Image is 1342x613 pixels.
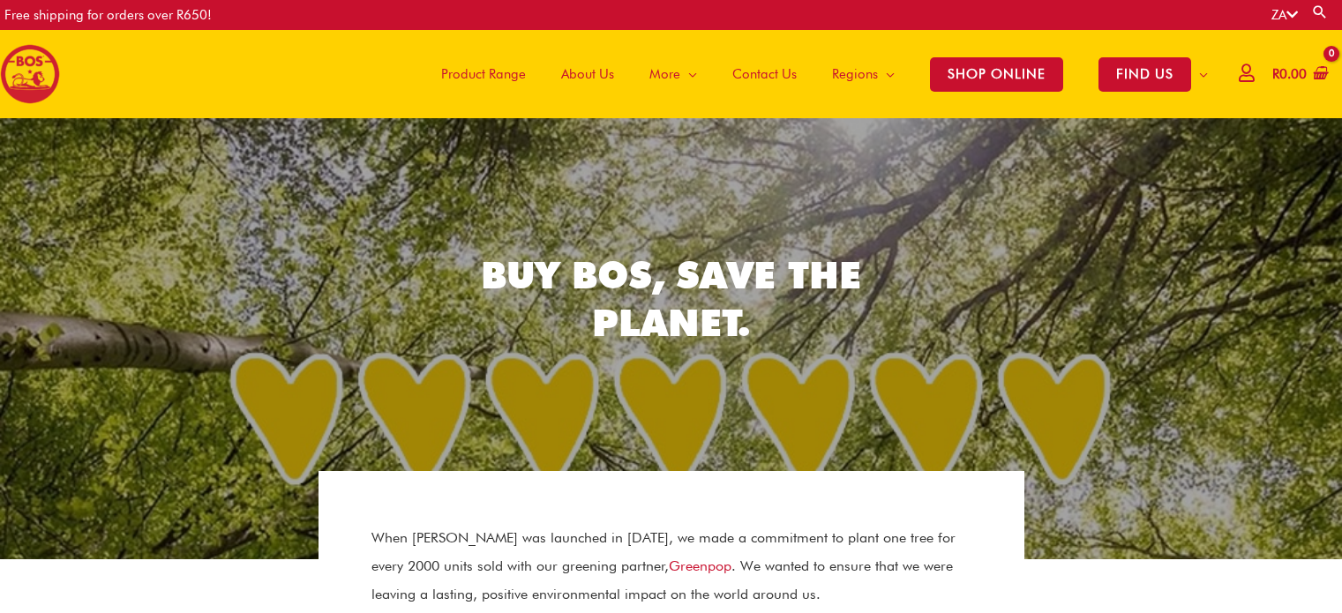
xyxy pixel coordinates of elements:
h2: Buy BOS, save the planet. [416,251,927,348]
bdi: 0.00 [1272,66,1307,82]
span: Product Range [441,48,526,101]
a: Product Range [424,30,544,118]
span: More [649,48,680,101]
span: SHOP ONLINE [930,57,1063,92]
a: Search button [1311,4,1329,20]
a: View Shopping Cart, empty [1269,55,1329,94]
span: About Us [561,48,614,101]
span: FIND US [1098,57,1191,92]
span: Regions [832,48,878,101]
a: ZA [1271,7,1298,23]
a: Regions [814,30,912,118]
nav: Site Navigation [410,30,1226,118]
p: When [PERSON_NAME] was launched in [DATE], we made a commitment to plant one tree for every 2000 ... [371,524,971,609]
a: Greenpop [669,557,731,574]
span: Contact Us [732,48,797,101]
span: R [1272,66,1279,82]
a: More [632,30,715,118]
a: About Us [544,30,632,118]
a: Contact Us [715,30,814,118]
a: SHOP ONLINE [912,30,1081,118]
